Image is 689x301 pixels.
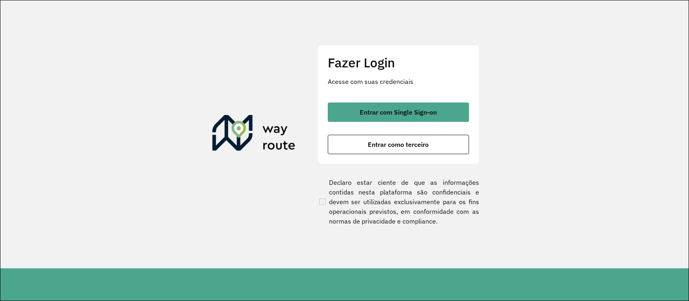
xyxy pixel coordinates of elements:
[212,115,295,154] img: Roteirizador AmbevTech
[328,135,469,154] button: button
[318,178,479,226] label: Declaro estar ciente de que as informações contidas nesta plataforma são confidenciais e devem se...
[368,141,429,148] span: Entrar como terceiro
[328,77,469,86] p: Acesse com suas credenciais
[360,109,437,115] span: Entrar com Single Sign-on
[328,102,469,122] button: button
[328,55,469,70] h2: Fazer Login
